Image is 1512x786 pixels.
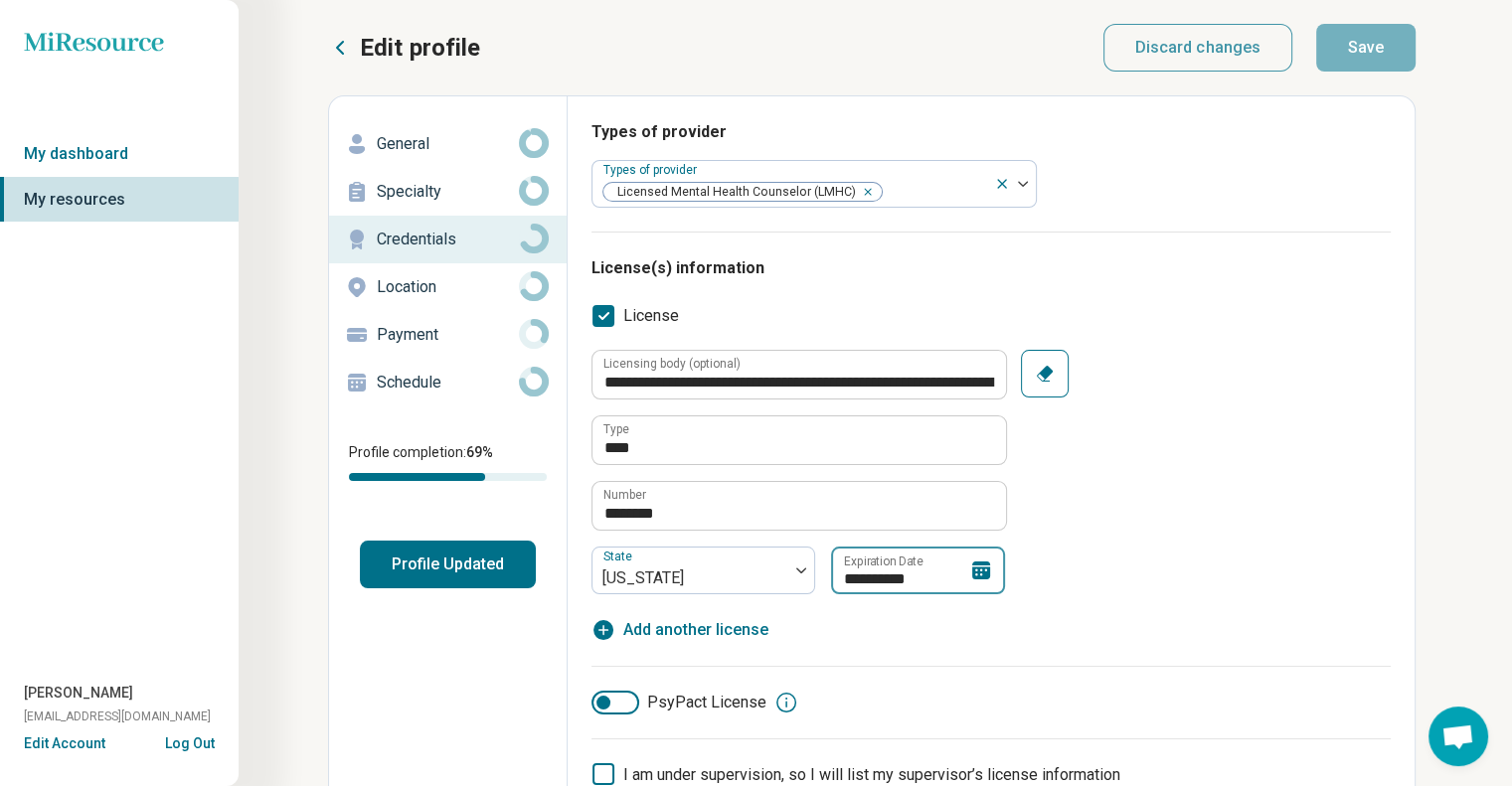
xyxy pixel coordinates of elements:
[377,132,519,156] p: General
[165,733,215,749] button: Log Out
[328,32,480,64] button: Edit profile
[329,168,567,216] a: Specialty
[377,371,519,394] p: Schedule
[329,311,567,359] a: Payment
[603,489,646,501] label: Number
[349,473,547,481] div: Profile completion
[1428,707,1488,766] div: Open chat
[24,707,211,725] span: [EMAIL_ADDRESS][DOMAIN_NAME]
[360,541,536,588] button: Profile Updated
[1316,24,1416,72] button: Save
[377,275,519,299] p: Location
[603,163,701,177] label: Types of provider
[591,618,768,642] button: Add another license
[592,416,1006,464] input: credential.licenses.0.name
[377,323,519,347] p: Payment
[603,423,629,435] label: Type
[329,263,567,311] a: Location
[623,304,679,328] span: License
[329,359,567,406] a: Schedule
[591,691,766,714] label: PsyPact License
[623,765,1120,784] span: I am under supervision, so I will list my supervisor’s license information
[623,618,768,642] span: Add another license
[603,550,636,563] label: State
[603,358,741,370] label: Licensing body (optional)
[377,180,519,204] p: Specialty
[591,256,1391,280] h3: License(s) information
[603,183,862,202] span: Licensed Mental Health Counselor (LMHC)
[360,32,480,64] p: Edit profile
[466,444,493,460] span: 69 %
[377,228,519,251] p: Credentials
[1103,24,1293,72] button: Discard changes
[329,430,567,493] div: Profile completion:
[329,120,567,168] a: General
[24,733,105,754] button: Edit Account
[329,216,567,263] a: Credentials
[591,120,1391,144] h3: Types of provider
[24,683,133,704] span: [PERSON_NAME]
